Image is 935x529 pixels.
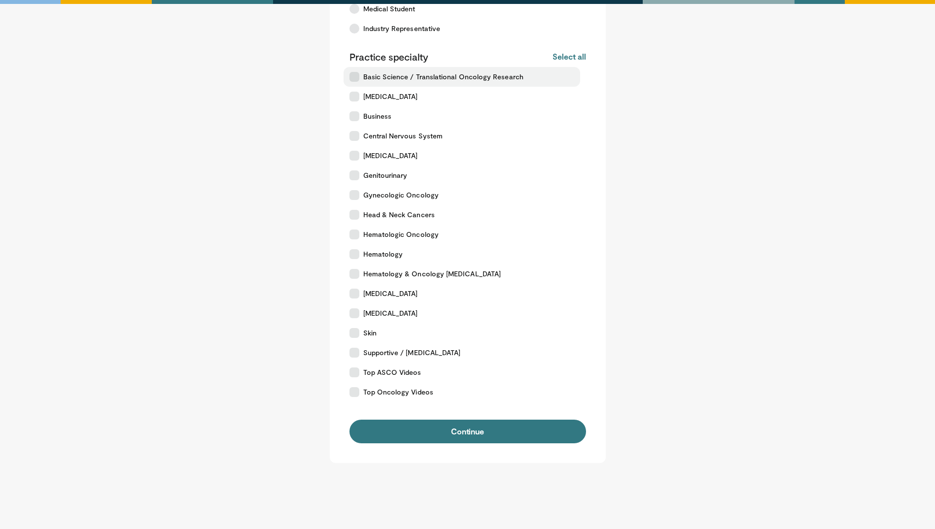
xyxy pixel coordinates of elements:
button: Select all [553,51,586,62]
span: Supportive / [MEDICAL_DATA] [363,348,461,358]
span: [MEDICAL_DATA] [363,92,418,101]
span: Head & Neck Cancers [363,210,435,220]
span: [MEDICAL_DATA] [363,289,418,298]
span: Hematology [363,249,403,259]
span: Gynecologic Oncology [363,190,439,200]
span: Basic Science / Translational Oncology Research [363,72,523,82]
span: Top ASCO Videos [363,367,421,377]
span: Industry Representative [363,24,441,33]
span: Business [363,111,392,121]
span: Medical Student [363,4,416,14]
span: [MEDICAL_DATA] [363,151,418,161]
span: Top Oncology Videos [363,387,433,397]
span: Central Nervous System [363,131,443,141]
button: Continue [349,420,586,443]
span: Genitourinary [363,170,408,180]
span: Hematology & Oncology [MEDICAL_DATA] [363,269,501,279]
p: Practice specialty [349,50,428,63]
span: Skin [363,328,377,338]
span: [MEDICAL_DATA] [363,308,418,318]
span: Hematologic Oncology [363,230,439,239]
